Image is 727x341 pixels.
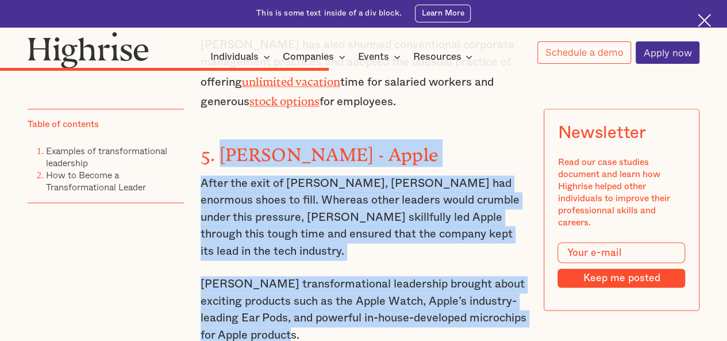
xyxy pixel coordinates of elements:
a: Schedule a demo [537,41,631,64]
div: Newsletter [557,123,645,143]
a: unlimited vacation [242,75,340,82]
img: Cross icon [698,14,711,27]
div: Table of contents [28,118,99,131]
div: Companies [283,50,349,64]
div: Companies [283,50,334,64]
div: Resources [413,50,476,64]
div: Individuals [210,50,259,64]
div: Individuals [210,50,274,64]
img: Highrise logo [28,32,149,68]
a: How to Become a Transformational Leader [46,168,146,194]
div: Resources [413,50,461,64]
strong: 5. [PERSON_NAME] - Apple [201,144,438,156]
div: Events [358,50,404,64]
div: This is some text inside of a div block. [256,8,402,19]
input: Your e-mail [557,243,685,263]
form: Modal Form [557,243,685,288]
a: Learn More [415,5,471,22]
a: stock options [249,95,320,102]
a: Apply now [636,41,699,64]
div: Events [358,50,389,64]
a: Examples of transformational leadership [46,144,167,170]
div: Read our case studies document and learn how Highrise helped other individuals to improve their p... [557,156,685,229]
input: Keep me posted [557,269,685,288]
p: [PERSON_NAME] has also shunned conventional corporate management practices and adopted the unusua... [201,37,527,110]
p: After the exit of [PERSON_NAME], [PERSON_NAME] had enormous shoes to fill. Whereas other leaders ... [201,175,527,260]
